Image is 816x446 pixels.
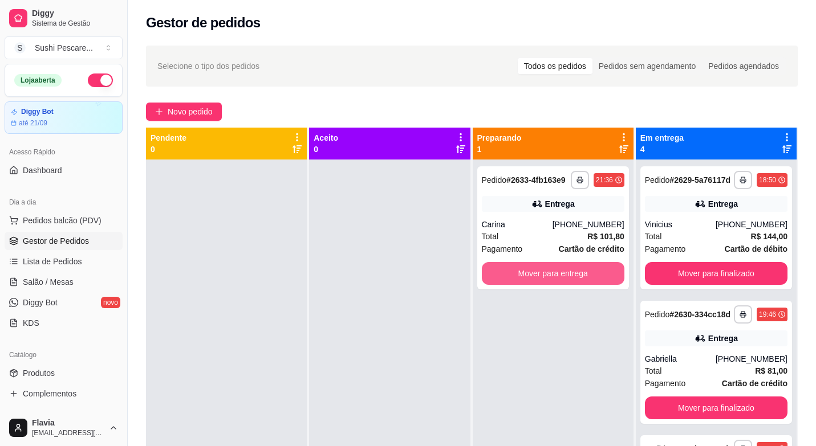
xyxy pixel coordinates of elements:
div: Gabriella [645,353,716,365]
span: Flavia [32,418,104,428]
span: Novo pedido [168,105,213,118]
h2: Gestor de pedidos [146,14,261,32]
div: [PHONE_NUMBER] [553,219,624,230]
span: Gestor de Pedidos [23,235,89,247]
div: [PHONE_NUMBER] [716,219,787,230]
span: Produtos [23,367,55,379]
div: Pedidos sem agendamento [592,58,702,74]
span: Pagamento [645,377,686,390]
strong: Cartão de crédito [722,379,787,388]
a: Salão / Mesas [5,273,123,291]
a: Diggy Botnovo [5,293,123,312]
button: Mover para entrega [482,262,624,285]
p: 4 [640,144,684,155]
span: Dashboard [23,165,62,176]
span: Total [645,230,662,243]
strong: Cartão de débito [725,244,787,253]
span: Pedido [482,175,507,185]
span: Complementos [23,388,76,399]
span: Pedido [645,310,670,319]
div: Sushi Pescare ... [35,42,93,54]
p: Em entrega [640,132,684,144]
a: Lista de Pedidos [5,252,123,271]
div: Entrega [545,198,575,210]
strong: # 2629-5a76117d [669,175,730,185]
span: S [14,42,26,54]
span: Diggy Bot [23,297,58,308]
span: Sistema de Gestão [32,19,118,28]
button: Select a team [5,36,123,59]
div: Todos os pedidos [518,58,592,74]
p: 0 [151,144,186,155]
span: [EMAIL_ADDRESS][DOMAIN_NAME] [32,428,104,437]
div: Entrega [708,333,738,344]
span: Pedidos balcão (PDV) [23,215,102,226]
div: 18:50 [759,175,776,185]
span: Total [645,365,662,377]
strong: R$ 144,00 [750,232,787,241]
strong: R$ 101,80 [587,232,624,241]
a: Complementos [5,384,123,403]
div: Entrega [708,198,738,210]
article: até 21/09 [19,118,47,128]
strong: # 2633-4fb163e9 [506,175,566,185]
a: Gestor de Pedidos [5,232,123,250]
span: Pagamento [482,243,523,255]
button: Alterar Status [88,73,113,87]
span: Salão / Mesas [23,276,74,288]
span: Selecione o tipo dos pedidos [157,60,259,72]
button: Novo pedido [146,103,222,121]
button: Flavia[EMAIL_ADDRESS][DOMAIN_NAME] [5,414,123,441]
div: Dia a dia [5,193,123,211]
p: Pendente [151,132,186,144]
a: KDS [5,314,123,332]
span: Diggy [32,9,118,19]
div: Carina [482,219,553,230]
div: Catálogo [5,346,123,364]
div: 19:46 [759,310,776,319]
p: 1 [477,144,522,155]
div: Pedidos agendados [702,58,785,74]
button: Pedidos balcão (PDV) [5,211,123,230]
strong: Cartão de crédito [559,244,624,253]
div: Loja aberta [14,74,62,87]
strong: R$ 81,00 [755,366,787,375]
p: Aceito [314,132,338,144]
span: plus [155,108,163,116]
button: Mover para finalizado [645,262,787,285]
p: Preparando [477,132,522,144]
button: Mover para finalizado [645,396,787,419]
span: Total [482,230,499,243]
strong: # 2630-334cc18d [669,310,730,319]
article: Diggy Bot [21,108,54,116]
a: Dashboard [5,161,123,179]
a: Diggy Botaté 21/09 [5,101,123,134]
span: Pagamento [645,243,686,255]
a: DiggySistema de Gestão [5,5,123,32]
span: KDS [23,317,39,329]
span: Pedido [645,175,670,185]
span: Lista de Pedidos [23,256,82,267]
div: [PHONE_NUMBER] [716,353,787,365]
div: Acesso Rápido [5,143,123,161]
div: Vinicius [645,219,716,230]
div: 21:36 [596,175,613,185]
a: Produtos [5,364,123,382]
p: 0 [314,144,338,155]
